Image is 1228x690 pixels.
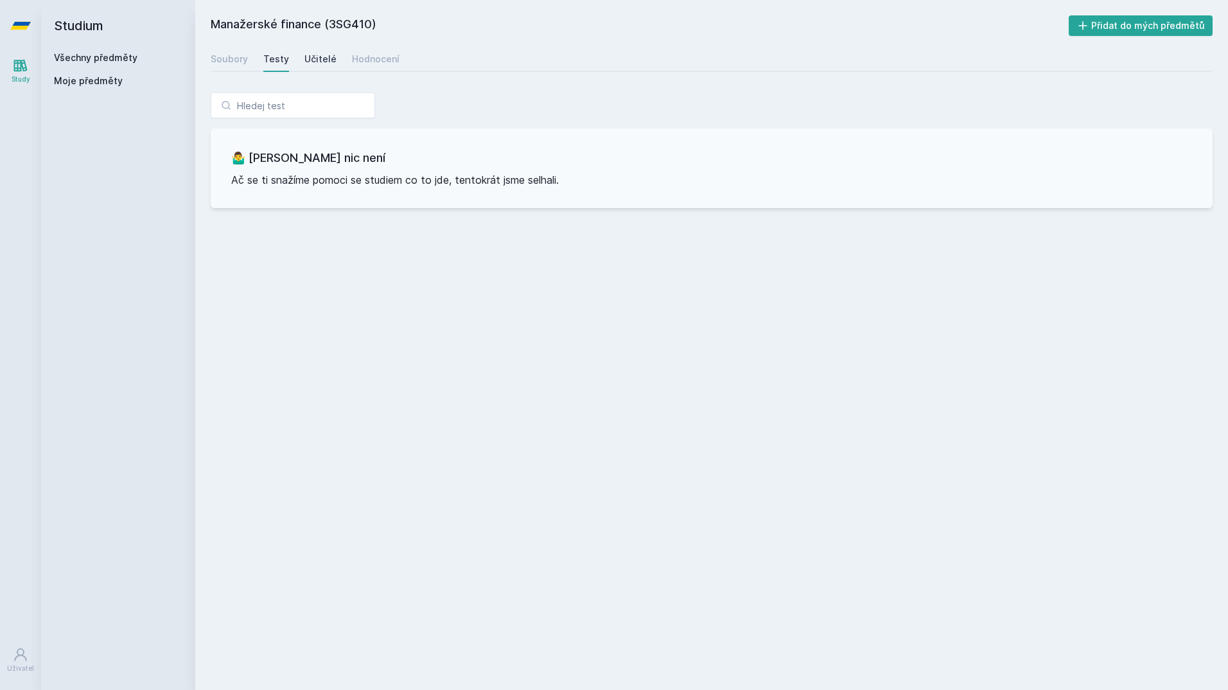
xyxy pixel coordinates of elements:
[12,75,30,84] div: Study
[211,53,248,66] div: Soubory
[231,149,1192,167] h3: 🤷‍♂️ [PERSON_NAME] nic není
[211,46,248,72] a: Soubory
[352,46,399,72] a: Hodnocení
[263,53,289,66] div: Testy
[54,52,137,63] a: Všechny předměty
[211,93,375,118] input: Hledej test
[231,172,1192,188] p: Ač se ti snažíme pomoci se studiem co to jde, tentokrát jsme selhali.
[352,53,399,66] div: Hodnocení
[3,51,39,91] a: Study
[304,53,337,66] div: Učitelé
[3,641,39,680] a: Uživatel
[54,75,123,87] span: Moje předměty
[304,46,337,72] a: Učitelé
[1069,15,1213,36] button: Přidat do mých předmětů
[7,664,34,673] div: Uživatel
[211,15,1069,36] h2: Manažerské finance (3SG410)
[263,46,289,72] a: Testy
